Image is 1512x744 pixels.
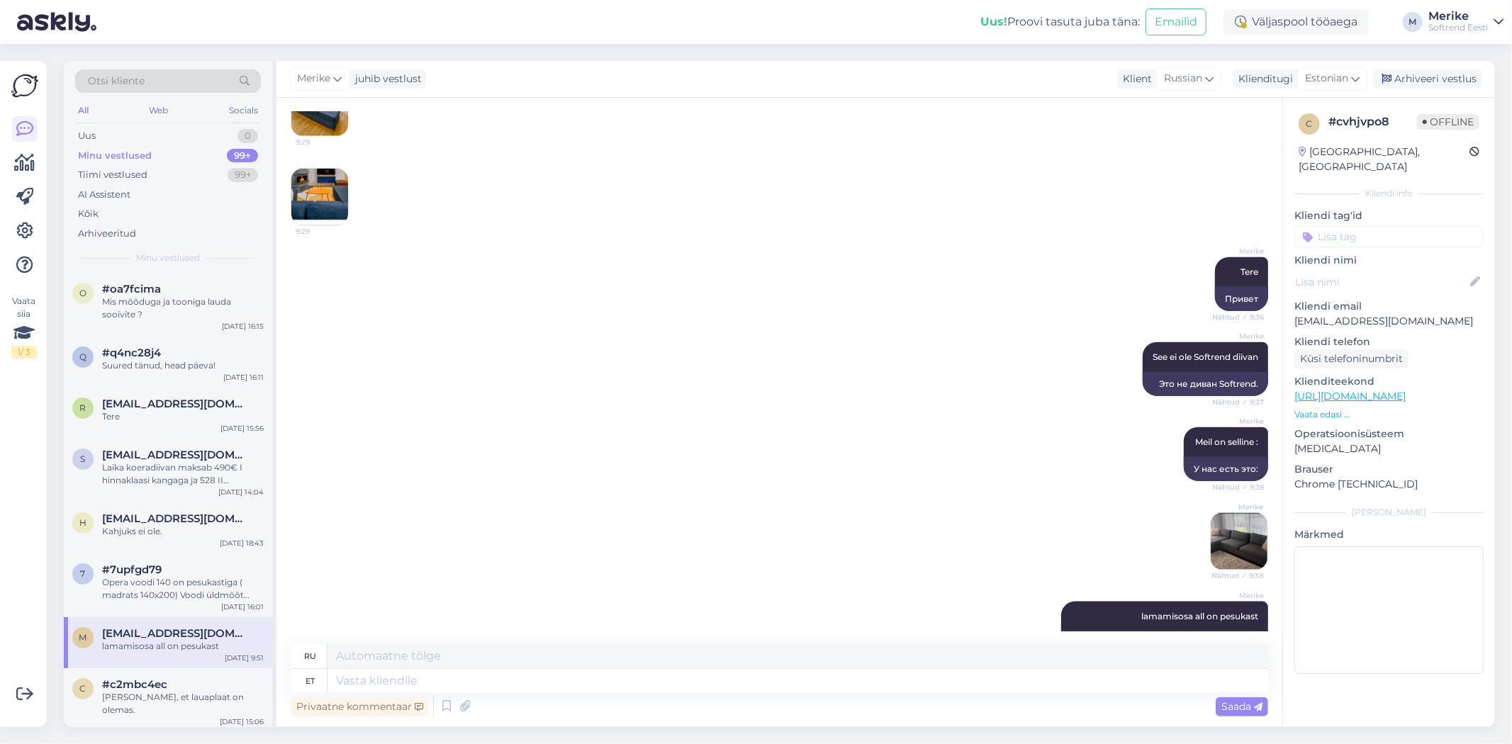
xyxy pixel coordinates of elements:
[11,72,38,99] img: Askly Logo
[306,669,315,693] div: et
[1195,436,1258,447] span: Meil on selline :
[1164,71,1202,86] span: Russian
[1294,408,1484,421] p: Vaata edasi ...
[1294,187,1484,200] div: Kliendi info
[1403,12,1423,32] div: M
[1294,441,1484,456] p: [MEDICAL_DATA]
[1143,372,1268,396] div: Это не диван Softrend.
[1211,416,1264,427] span: Merike
[980,13,1140,30] div: Proovi tasuta juba täna:
[102,627,250,640] span: marina_sergejeva@hotmail.com
[291,169,348,225] img: Attachment
[1428,22,1488,33] div: Softrend Eesti
[1294,506,1484,519] div: [PERSON_NAME]
[1215,287,1268,311] div: Привет
[1211,482,1264,492] span: Nähtud ✓ 9:38
[80,402,86,413] span: r
[297,71,330,86] span: Merike
[102,359,264,372] div: Suured tänud, head päeva!
[102,410,264,423] div: Tere
[1294,427,1484,441] p: Operatsioonisüsteem
[78,227,136,241] div: Arhiveeritud
[1294,477,1484,492] p: Chrome [TECHNICAL_ID]
[220,423,264,434] div: [DATE] 15:56
[1117,72,1152,86] div: Klient
[1141,611,1258,621] span: lamamisosa all on pesukast
[78,149,152,163] div: Minu vestlused
[1211,312,1264,322] span: Nähtud ✓ 9:36
[102,449,250,461] span: srahumeel@gmail.com
[1294,334,1484,349] p: Kliendi telefon
[1306,118,1313,129] span: c
[1211,513,1267,570] img: Attachment
[102,563,162,576] span: #7upfgd79
[1294,527,1484,542] p: Märkmed
[102,398,250,410] span: reet@restor.ee
[102,461,264,487] div: Laika koeradiivan maksab 490€ I hinnaklaasi kangaga ja 528 II hinnaklassi kangaga
[226,101,261,120] div: Socials
[1241,266,1258,277] span: Tere
[1294,462,1484,477] p: Brauser
[1223,9,1369,35] div: Väljaspool tööaega
[102,525,264,538] div: Kahjuks ei ole.
[1417,114,1479,130] span: Offline
[980,15,1007,28] b: Uus!
[81,568,86,579] span: 7
[11,295,37,359] div: Vaata siia
[102,295,264,321] div: Mis mõõduga ja tooniga lauda sooivite ?
[1294,299,1484,314] p: Kliendi email
[1153,351,1258,362] span: See ei ole Softrend diivan
[81,453,86,464] span: s
[102,283,161,295] span: #oa7fcima
[228,168,258,182] div: 99+
[1294,390,1406,402] a: [URL][DOMAIN_NAME]
[79,517,86,528] span: h
[147,101,172,120] div: Web
[11,346,37,359] div: 1 / 3
[79,351,86,362] span: q
[222,321,264,332] div: [DATE] 16:15
[1428,11,1503,33] a: MerikeSoftrend Eesti
[1428,11,1488,22] div: Merike
[78,188,130,202] div: AI Assistent
[223,372,264,383] div: [DATE] 16:11
[225,653,264,663] div: [DATE] 9:51
[1211,331,1264,342] span: Merike
[296,137,349,147] span: 9:29
[79,288,86,298] span: o
[102,678,167,691] span: #c2mbc4ec
[1294,226,1484,247] input: Lisa tag
[1211,397,1264,407] span: Nähtud ✓ 9:37
[88,74,145,89] span: Otsi kliente
[1295,274,1467,290] input: Lisa nimi
[227,149,258,163] div: 99+
[1294,314,1484,329] p: [EMAIL_ADDRESS][DOMAIN_NAME]
[79,632,87,643] span: m
[349,72,422,86] div: juhib vestlust
[1328,113,1417,130] div: # cvhjvpo8
[1146,9,1206,35] button: Emailid
[78,129,96,143] div: Uus
[1184,457,1268,481] div: У нас есть это:
[1233,72,1293,86] div: Klienditugi
[75,101,91,120] div: All
[102,691,264,716] div: [PERSON_NAME], et lauaplaat on olemas.
[102,576,264,602] div: Opera voodi 140 on pesukastiga ( madrats 140x200) Voodi üldmõõt 150x200
[1299,145,1469,174] div: [GEOGRAPHIC_DATA], [GEOGRAPHIC_DATA]
[291,697,429,716] div: Privaatne kommentaar
[296,226,349,237] span: 9:29
[1294,208,1484,223] p: Kliendi tag'id
[1221,700,1262,713] span: Saada
[1305,71,1348,86] span: Estonian
[1373,69,1482,89] div: Arhiveeri vestlus
[1294,349,1409,368] div: Küsi telefoninumbrit
[80,683,86,694] span: c
[102,640,264,653] div: lamamisosa all on pesukast
[102,512,250,525] span: heleriinr@gmail.com
[1210,502,1263,512] span: Merike
[220,538,264,548] div: [DATE] 18:43
[221,602,264,612] div: [DATE] 16:01
[220,716,264,727] div: [DATE] 15:06
[136,252,200,264] span: Minu vestlused
[78,168,147,182] div: Tiimi vestlused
